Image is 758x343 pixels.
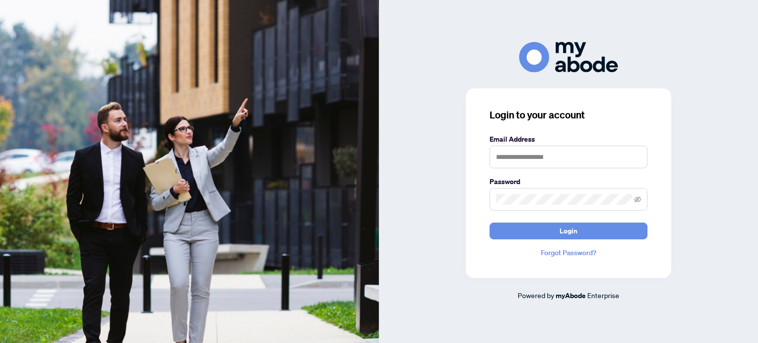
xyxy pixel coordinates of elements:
[490,223,647,239] button: Login
[519,42,618,72] img: ma-logo
[490,247,647,258] a: Forgot Password?
[587,291,619,300] span: Enterprise
[518,291,554,300] span: Powered by
[490,108,647,122] h3: Login to your account
[490,176,647,187] label: Password
[560,223,577,239] span: Login
[490,134,647,145] label: Email Address
[556,290,586,301] a: myAbode
[634,196,641,203] span: eye-invisible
